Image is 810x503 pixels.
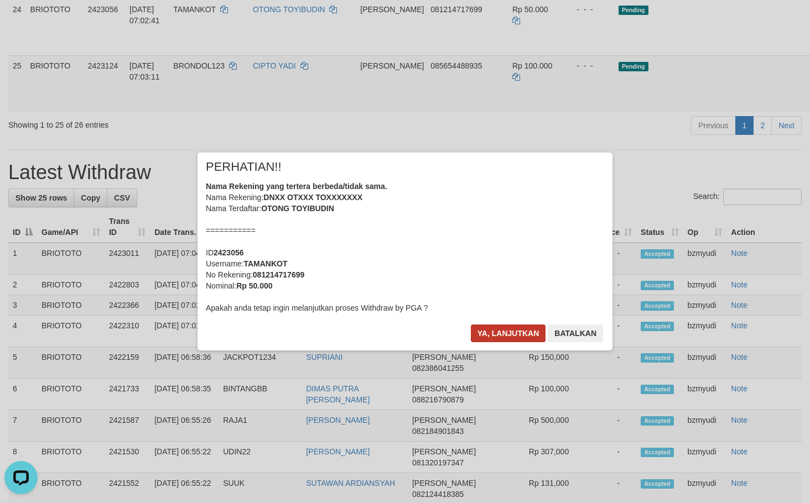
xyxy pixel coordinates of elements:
[214,248,244,257] b: 2423056
[243,259,287,268] b: TAMANKOT
[4,4,38,38] button: Open LiveChat chat widget
[206,161,282,172] span: PERHATIAN!!
[236,281,272,290] b: Rp 50.000
[206,181,604,313] div: Nama Rekening: Nama Terdaftar: =========== ID Username: No Rekening: Nominal: Apakah anda tetap i...
[471,324,546,342] button: Ya, lanjutkan
[206,182,387,191] b: Nama Rekening yang tertera berbeda/tidak sama.
[548,324,603,342] button: Batalkan
[263,193,362,202] b: DNXX OTXXX TOXXXXXXX
[253,270,304,279] b: 081214717699
[261,204,334,213] b: OTONG TOYIBUDIN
